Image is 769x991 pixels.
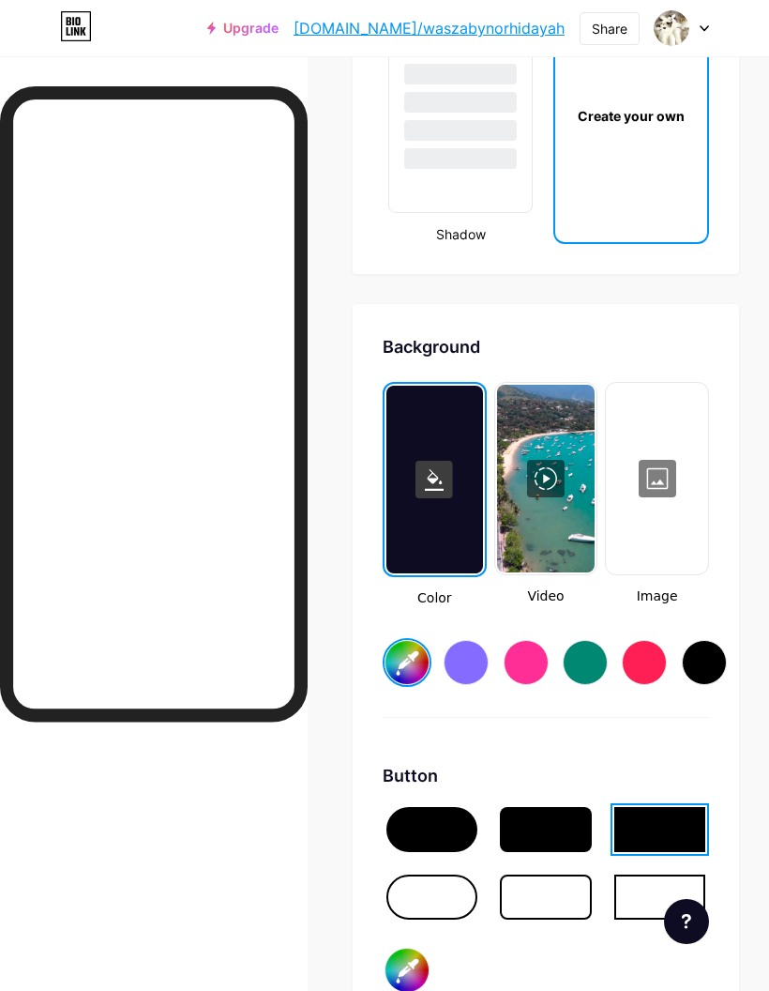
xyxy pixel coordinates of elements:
[294,17,565,39] a: [DOMAIN_NAME]/waszabynorhidayah
[605,587,709,606] span: Image
[383,224,538,244] div: Shadow
[592,19,627,38] div: Share
[654,10,689,46] img: waszabynorhidayah
[383,763,709,788] div: Button
[207,21,279,36] a: Upgrade
[563,106,700,126] div: Create your own
[383,334,709,359] div: Background
[383,588,487,608] span: Color
[494,587,598,606] span: Video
